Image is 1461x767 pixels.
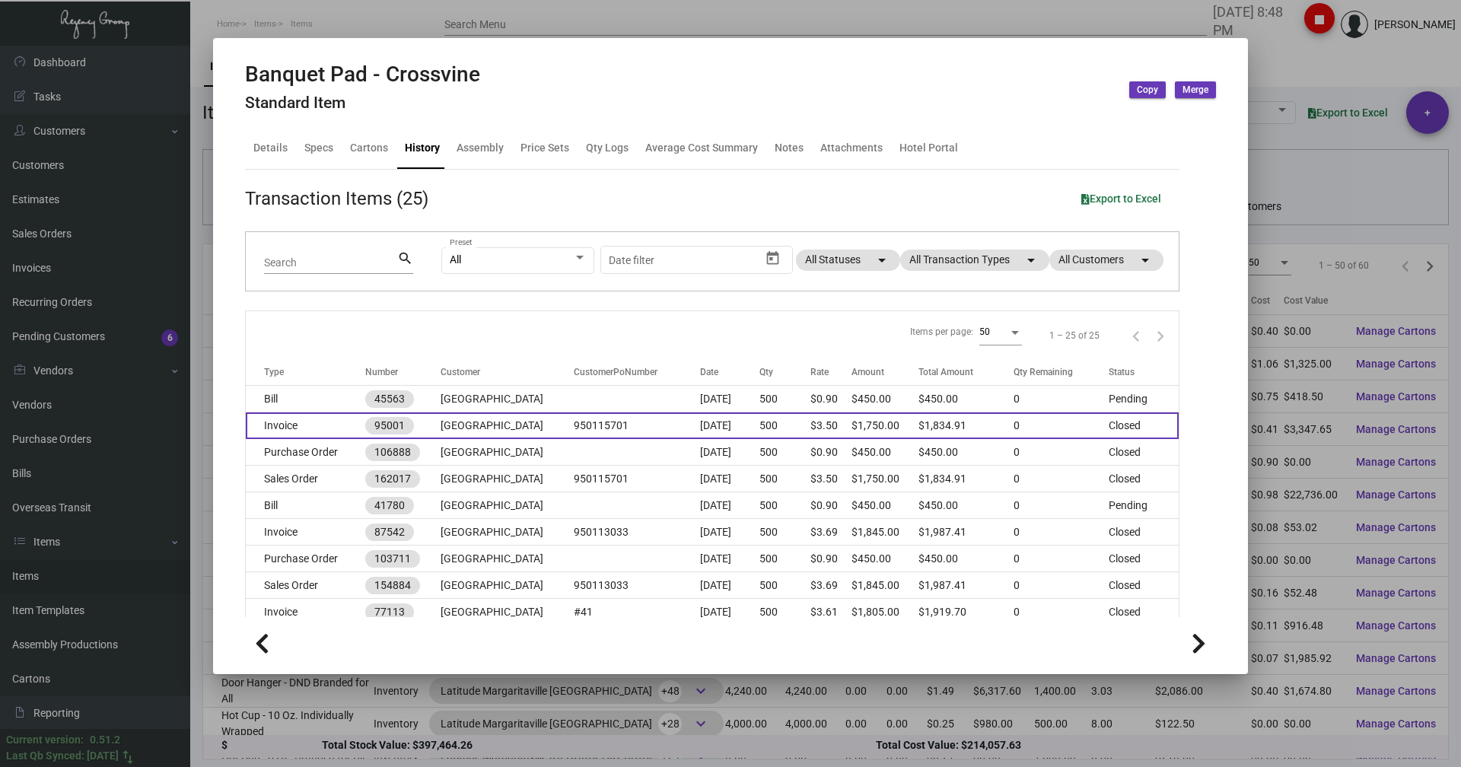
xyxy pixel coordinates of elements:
[918,439,1014,466] td: $450.00
[1109,599,1179,625] td: Closed
[759,439,810,466] td: 500
[851,439,918,466] td: $450.00
[6,732,84,748] div: Current version:
[700,519,759,546] td: [DATE]
[700,412,759,439] td: [DATE]
[851,412,918,439] td: $1,750.00
[899,140,958,156] div: Hotel Portal
[645,140,758,156] div: Average Cost Summary
[1069,185,1173,212] button: Export to Excel
[1014,365,1109,379] div: Qty Remaining
[810,365,852,379] div: Rate
[1109,546,1179,572] td: Closed
[918,365,973,379] div: Total Amount
[759,365,773,379] div: Qty
[245,62,480,88] h2: Banquet Pad - Crossvine
[910,325,973,339] div: Items per page:
[246,466,365,492] td: Sales Order
[574,572,700,599] td: 950113033
[759,412,810,439] td: 500
[1175,81,1216,98] button: Merge
[1129,81,1166,98] button: Copy
[246,599,365,625] td: Invoice
[365,550,420,568] mat-chip: 103711
[253,140,288,156] div: Details
[397,250,413,268] mat-icon: search
[441,466,574,492] td: [GEOGRAPHIC_DATA]
[851,365,884,379] div: Amount
[1014,412,1109,439] td: 0
[796,250,900,271] mat-chip: All Statuses
[441,572,574,599] td: [GEOGRAPHIC_DATA]
[810,386,852,412] td: $0.90
[1148,323,1173,348] button: Next page
[1137,84,1158,97] span: Copy
[246,439,365,466] td: Purchase Order
[918,546,1014,572] td: $450.00
[574,466,700,492] td: 950115701
[1109,572,1179,599] td: Closed
[700,365,759,379] div: Date
[1182,84,1208,97] span: Merge
[264,365,365,379] div: Type
[246,519,365,546] td: Invoice
[441,365,480,379] div: Customer
[669,254,742,266] input: End date
[810,599,852,625] td: $3.61
[1014,365,1073,379] div: Qty Remaining
[365,417,414,434] mat-chip: 95001
[365,444,420,461] mat-chip: 106888
[365,497,414,514] mat-chip: 41780
[246,546,365,572] td: Purchase Order
[1014,466,1109,492] td: 0
[700,546,759,572] td: [DATE]
[759,599,810,625] td: 500
[441,519,574,546] td: [GEOGRAPHIC_DATA]
[245,185,428,212] div: Transaction Items (25)
[457,140,504,156] div: Assembly
[365,470,420,488] mat-chip: 162017
[1014,572,1109,599] td: 0
[1109,519,1179,546] td: Closed
[759,572,810,599] td: 500
[810,572,852,599] td: $3.69
[246,412,365,439] td: Invoice
[1014,599,1109,625] td: 0
[1014,386,1109,412] td: 0
[441,365,574,379] div: Customer
[918,365,1014,379] div: Total Amount
[1109,492,1179,519] td: Pending
[365,577,420,594] mat-chip: 154884
[574,599,700,625] td: #41
[1136,251,1154,269] mat-icon: arrow_drop_down
[759,546,810,572] td: 500
[918,386,1014,412] td: $450.00
[90,732,120,748] div: 0.51.2
[759,519,810,546] td: 500
[365,365,398,379] div: Number
[365,524,414,541] mat-chip: 87542
[246,492,365,519] td: Bill
[6,748,119,764] div: Last Qb Synced: [DATE]
[365,365,441,379] div: Number
[759,466,810,492] td: 500
[245,94,480,113] h4: Standard Item
[574,412,700,439] td: 950115701
[700,386,759,412] td: [DATE]
[609,254,656,266] input: Start date
[700,599,759,625] td: [DATE]
[810,466,852,492] td: $3.50
[365,603,414,621] mat-chip: 77113
[759,386,810,412] td: 500
[851,546,918,572] td: $450.00
[350,140,388,156] div: Cartons
[918,599,1014,625] td: $1,919.70
[700,492,759,519] td: [DATE]
[1124,323,1148,348] button: Previous page
[873,251,891,269] mat-icon: arrow_drop_down
[441,439,574,466] td: [GEOGRAPHIC_DATA]
[1109,466,1179,492] td: Closed
[900,250,1049,271] mat-chip: All Transaction Types
[1014,546,1109,572] td: 0
[246,572,365,599] td: Sales Order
